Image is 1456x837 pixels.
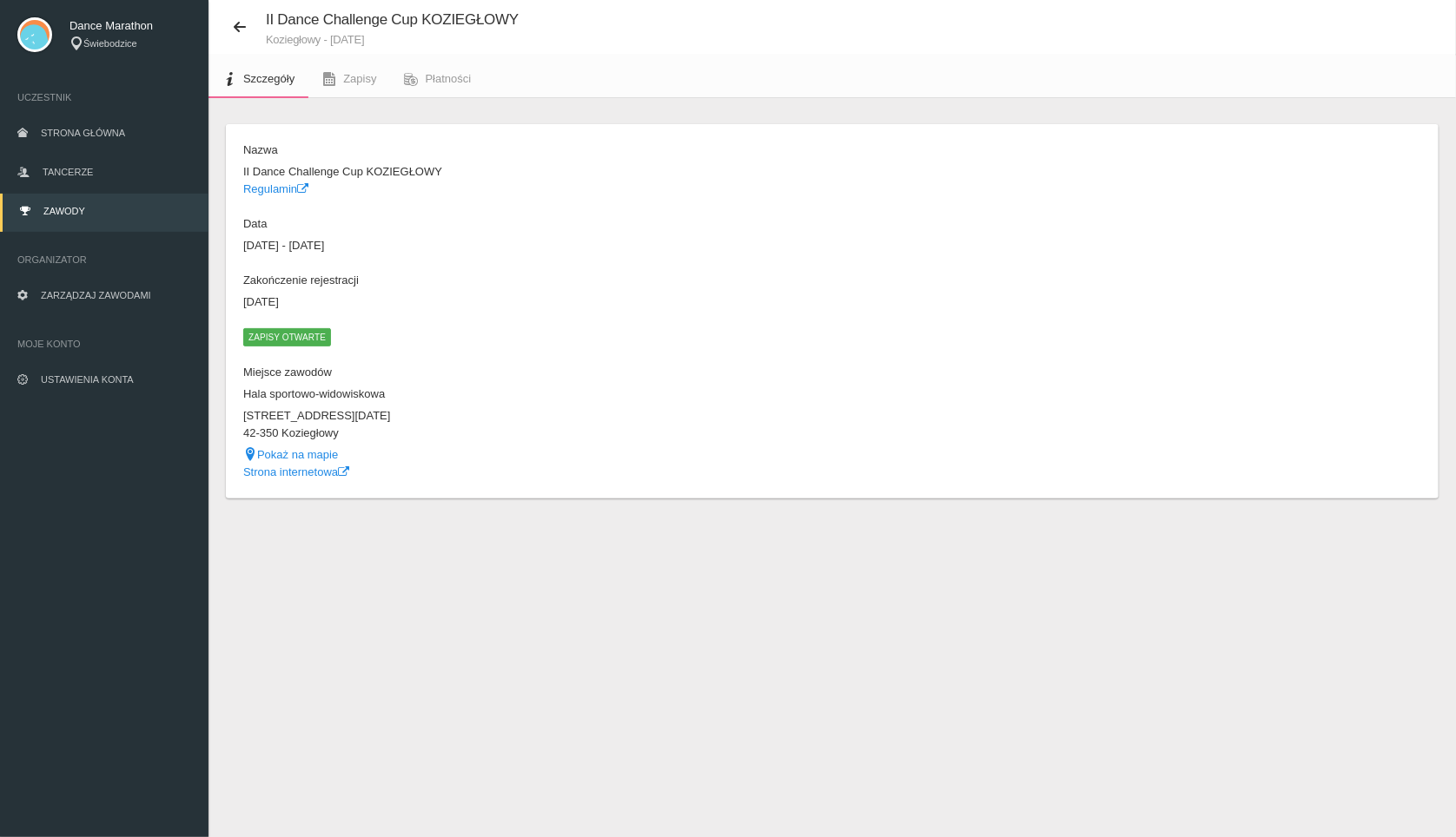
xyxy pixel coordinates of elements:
a: Zapisy otwarte [243,330,331,343]
a: Pokaż na mapie [243,448,338,461]
span: Zapisy [343,72,376,85]
span: Organizator [17,251,191,268]
span: Zawody [43,206,85,216]
span: Szczegóły [243,72,295,85]
span: Zarządzaj zawodami [41,290,151,300]
dt: Miejsce zawodów [243,364,824,381]
dd: [STREET_ADDRESS][DATE] [243,407,824,425]
span: Zapisy otwarte [243,328,331,346]
a: Strona internetowa [243,465,349,478]
a: Szczegóły [208,60,308,98]
span: Uczestnik [17,89,191,106]
span: Ustawienia konta [41,374,134,385]
span: Dance Marathon [69,17,191,35]
dt: Nazwa [243,142,824,159]
dt: Data [243,215,824,233]
span: Strona główna [41,128,125,138]
dd: 42-350 Koziegłowy [243,425,824,442]
a: Regulamin [243,182,308,195]
img: svg [17,17,52,52]
dd: Hala sportowo-widowiskowa [243,386,824,403]
span: Moje konto [17,335,191,353]
div: Świebodzice [69,36,191,51]
span: Płatności [426,72,472,85]
dt: Zakończenie rejestracji [243,272,824,289]
small: Koziegłowy - [DATE] [266,34,519,45]
span: Tancerze [43,167,93,177]
dd: II Dance Challenge Cup KOZIEGŁOWY [243,163,824,181]
span: II Dance Challenge Cup KOZIEGŁOWY [266,11,519,28]
a: Zapisy [308,60,390,98]
a: Płatności [391,60,486,98]
dd: [DATE] - [DATE] [243,237,824,254]
dd: [DATE] [243,293,824,311]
